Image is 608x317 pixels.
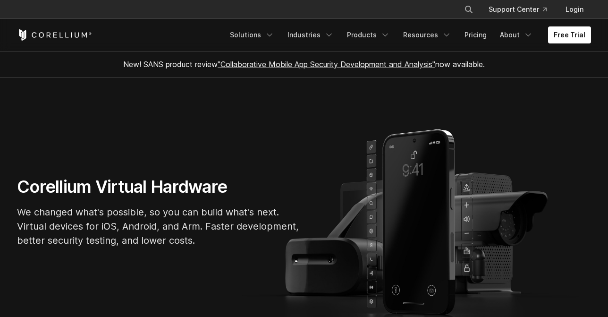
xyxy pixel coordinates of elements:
[17,176,300,197] h1: Corellium Virtual Hardware
[123,60,485,69] span: New! SANS product review now available.
[453,1,591,18] div: Navigation Menu
[17,29,92,41] a: Corellium Home
[397,26,457,43] a: Resources
[341,26,396,43] a: Products
[224,26,280,43] a: Solutions
[548,26,591,43] a: Free Trial
[459,26,492,43] a: Pricing
[558,1,591,18] a: Login
[460,1,477,18] button: Search
[481,1,554,18] a: Support Center
[218,60,435,69] a: "Collaborative Mobile App Security Development and Analysis"
[282,26,339,43] a: Industries
[224,26,591,43] div: Navigation Menu
[494,26,539,43] a: About
[17,205,300,248] p: We changed what's possible, so you can build what's next. Virtual devices for iOS, Android, and A...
